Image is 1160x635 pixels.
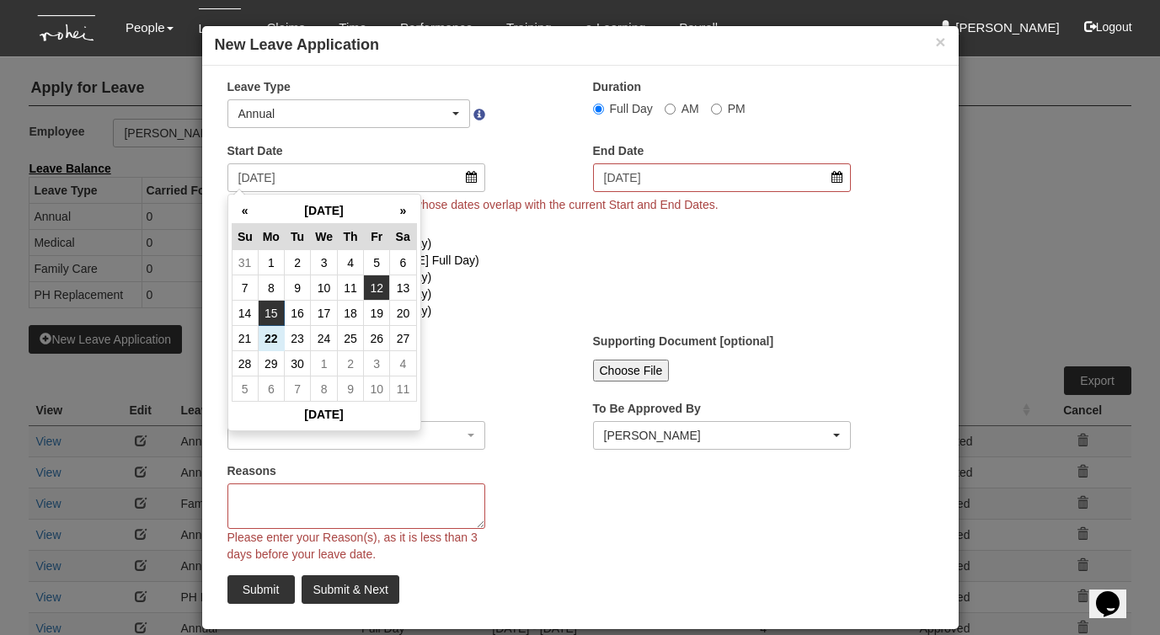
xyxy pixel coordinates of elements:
[338,351,364,376] td: 2
[258,198,390,224] th: [DATE]
[390,326,416,351] td: 27
[390,275,416,301] td: 13
[364,351,390,376] td: 3
[311,301,338,326] td: 17
[240,252,921,269] li: [PERSON_NAME] ([DATE] - [DATE] Full Day)
[311,275,338,301] td: 10
[232,402,416,428] th: [DATE]
[215,36,379,53] b: New Leave Application
[285,376,311,402] td: 7
[285,224,311,250] th: Tu
[728,102,746,115] span: PM
[390,250,416,275] td: 6
[232,301,258,326] td: 14
[364,224,390,250] th: Fr
[227,531,478,561] span: Please enter your Reason(s), as it is less than 3 days before your leave date.
[258,326,284,351] td: 22
[238,105,450,122] div: Annual
[258,351,284,376] td: 29
[285,275,311,301] td: 9
[258,275,284,301] td: 8
[935,33,945,51] button: ×
[227,198,719,211] span: You have another leave application whose dates overlap with the current Start and End Dates.
[227,462,276,479] label: Reasons
[227,78,291,95] label: Leave Type
[232,376,258,402] td: 5
[232,198,258,224] th: «
[338,224,364,250] th: Th
[604,427,831,444] div: [PERSON_NAME]
[593,400,701,417] label: To Be Approved By
[240,302,921,319] li: [PERSON_NAME] ([DATE] Full Day)
[593,163,852,192] input: d/m/yyyy
[364,275,390,301] td: 12
[258,250,284,275] td: 1
[390,301,416,326] td: 20
[302,575,398,604] input: Submit & Next
[364,301,390,326] td: 19
[311,326,338,351] td: 24
[232,224,258,250] th: Su
[390,198,416,224] th: »
[1089,568,1143,618] iframe: chat widget
[311,224,338,250] th: We
[285,250,311,275] td: 2
[240,235,921,252] li: [PERSON_NAME] ([DATE] Full Day)
[311,351,338,376] td: 1
[227,142,283,159] label: Start Date
[240,269,921,285] li: [PERSON_NAME] ([DATE] Full Day)
[240,285,921,302] li: [PERSON_NAME] ([DATE] Full Day)
[338,326,364,351] td: 25
[227,163,486,192] input: d/m/yyyy
[390,224,416,250] th: Sa
[390,351,416,376] td: 4
[364,376,390,402] td: 10
[285,301,311,326] td: 16
[232,351,258,376] td: 28
[285,326,311,351] td: 23
[610,102,653,115] span: Full Day
[593,360,670,382] input: Choose File
[338,376,364,402] td: 9
[311,376,338,402] td: 8
[593,421,852,450] button: Evelyn Lim
[593,142,644,159] label: End Date
[338,250,364,275] td: 4
[227,575,295,604] input: Submit
[390,376,416,402] td: 11
[364,250,390,275] td: 5
[593,78,642,95] label: Duration
[364,326,390,351] td: 26
[258,224,284,250] th: Mo
[338,275,364,301] td: 11
[285,351,311,376] td: 30
[232,250,258,275] td: 31
[311,250,338,275] td: 3
[232,275,258,301] td: 7
[593,333,774,350] label: Supporting Document [optional]
[258,376,284,402] td: 6
[682,102,699,115] span: AM
[232,326,258,351] td: 21
[338,301,364,326] td: 18
[258,301,284,326] td: 15
[227,99,471,128] button: Annual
